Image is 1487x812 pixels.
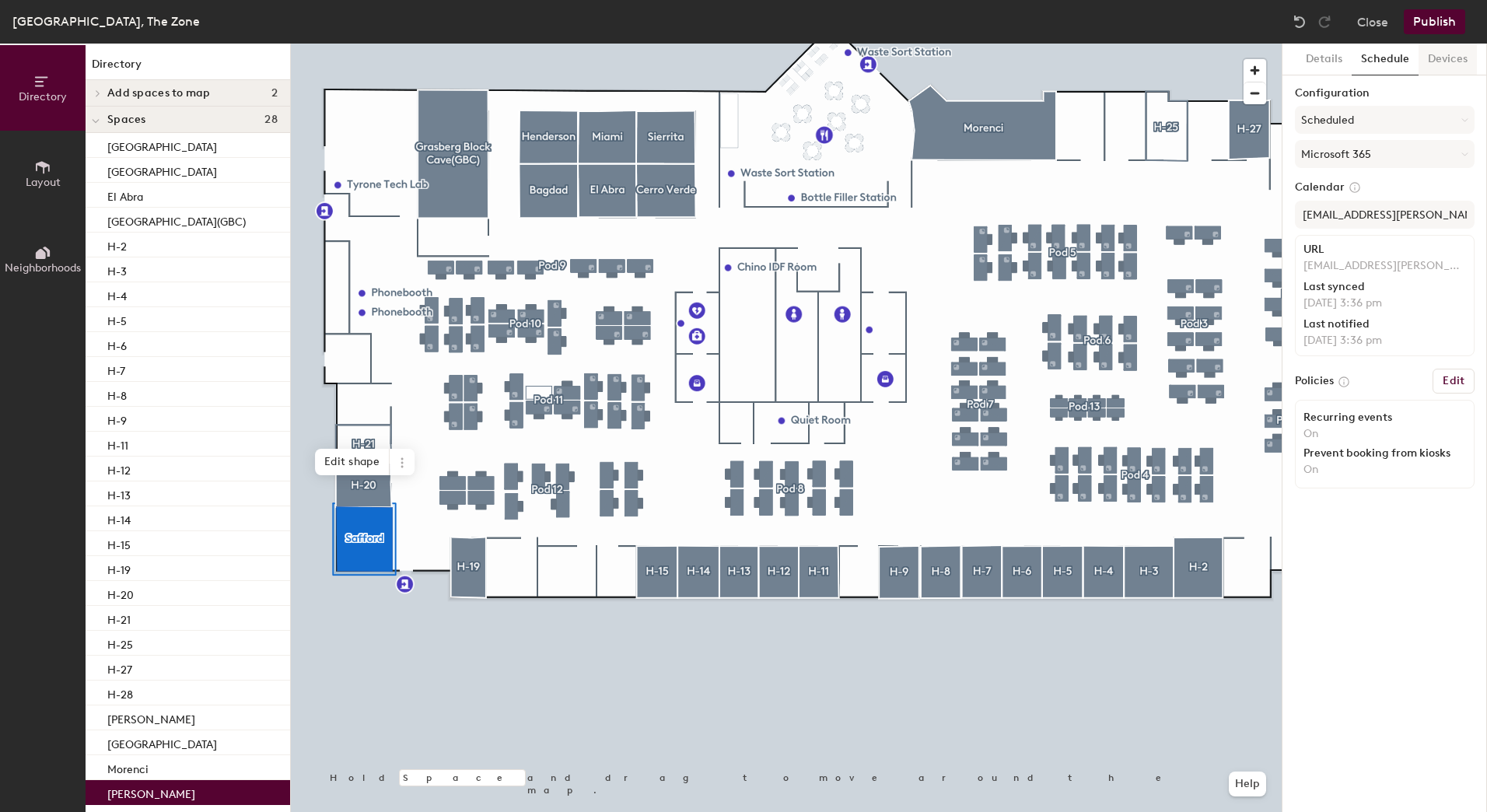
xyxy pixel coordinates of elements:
span: Add spaces to map [107,87,211,100]
p: H-27 [107,659,132,677]
button: Scheduled [1295,106,1475,134]
span: 28 [264,114,278,126]
p: El Abra [107,186,143,204]
button: Microsoft 365 [1295,140,1475,168]
p: H-13 [107,485,131,502]
label: Calendar [1295,180,1475,194]
p: H-9 [107,410,127,428]
p: [GEOGRAPHIC_DATA] [107,161,217,179]
div: Last synced [1303,281,1466,293]
button: Devices [1419,44,1477,75]
p: H-21 [107,609,131,627]
p: [PERSON_NAME] [107,783,195,801]
img: Undo [1292,14,1307,30]
div: URL [1303,243,1466,256]
p: [GEOGRAPHIC_DATA] [107,136,217,154]
p: [DATE] 3:36 pm [1303,296,1466,310]
label: Configuration [1295,87,1475,100]
span: Edit shape [315,449,390,475]
span: Spaces [107,114,146,126]
p: H-11 [107,435,128,453]
h6: Edit [1443,375,1464,387]
p: H-19 [107,559,131,577]
p: H-8 [107,385,127,403]
p: H-15 [107,534,131,552]
p: On [1303,463,1466,477]
div: Recurring events [1303,411,1466,424]
button: Publish [1404,9,1465,34]
button: Edit [1433,369,1475,394]
div: Prevent booking from kiosks [1303,447,1466,460]
p: H-2 [107,236,127,254]
input: Add calendar email [1295,201,1475,229]
h1: Directory [86,56,290,80]
span: Directory [19,90,67,103]
div: Last notified [1303,318,1466,331]
p: On [1303,427,1466,441]
label: Policies [1295,375,1334,387]
p: H-20 [107,584,134,602]
p: [PERSON_NAME] [107,709,195,726]
button: Schedule [1352,44,1419,75]
p: H-4 [107,285,127,303]
span: 2 [271,87,278,100]
p: H-5 [107,310,127,328]
span: Layout [26,176,61,189]
button: Help [1229,772,1266,796]
button: Close [1357,9,1388,34]
p: [EMAIL_ADDRESS][PERSON_NAME][DOMAIN_NAME] [1303,259,1466,273]
p: H-25 [107,634,133,652]
p: Morenci [107,758,149,776]
p: [DATE] 3:36 pm [1303,334,1466,348]
p: H-12 [107,460,131,478]
p: H-6 [107,335,127,353]
p: H-14 [107,509,131,527]
p: [GEOGRAPHIC_DATA](GBC) [107,211,246,229]
div: [GEOGRAPHIC_DATA], The Zone [12,12,200,31]
p: H-28 [107,684,133,702]
p: H-3 [107,261,127,278]
span: Neighborhoods [5,261,81,275]
p: H-7 [107,360,125,378]
img: Redo [1317,14,1332,30]
button: Details [1296,44,1352,75]
p: [GEOGRAPHIC_DATA] [107,733,217,751]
